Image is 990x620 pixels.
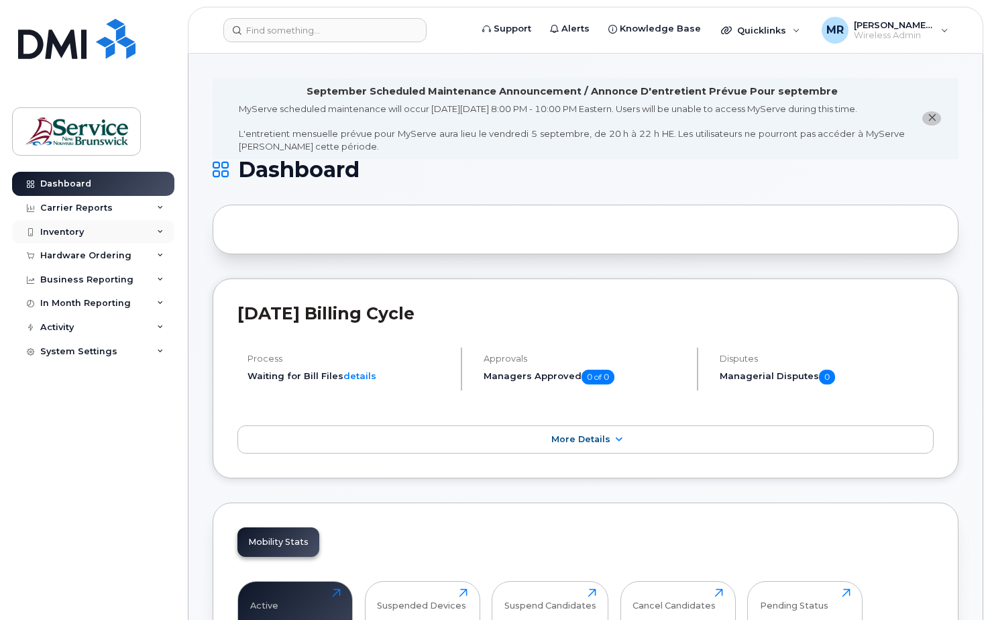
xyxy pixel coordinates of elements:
[760,588,828,611] div: Pending Status
[250,588,278,611] div: Active
[484,370,685,384] h5: Managers Approved
[248,370,449,382] li: Waiting for Bill Files
[484,354,685,364] h4: Approvals
[377,588,466,611] div: Suspended Devices
[632,588,716,611] div: Cancel Candidates
[307,85,838,99] div: September Scheduled Maintenance Announcement / Annonce D'entretient Prévue Pour septembre
[238,160,360,180] span: Dashboard
[720,354,934,364] h4: Disputes
[248,354,449,364] h4: Process
[237,303,934,323] h2: [DATE] Billing Cycle
[343,370,376,381] a: details
[582,370,614,384] span: 0 of 0
[504,588,596,611] div: Suspend Candidates
[239,103,905,152] div: MyServe scheduled maintenance will occur [DATE][DATE] 8:00 PM - 10:00 PM Eastern. Users will be u...
[720,370,934,384] h5: Managerial Disputes
[551,434,610,444] span: More Details
[819,370,835,384] span: 0
[922,111,941,125] button: close notification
